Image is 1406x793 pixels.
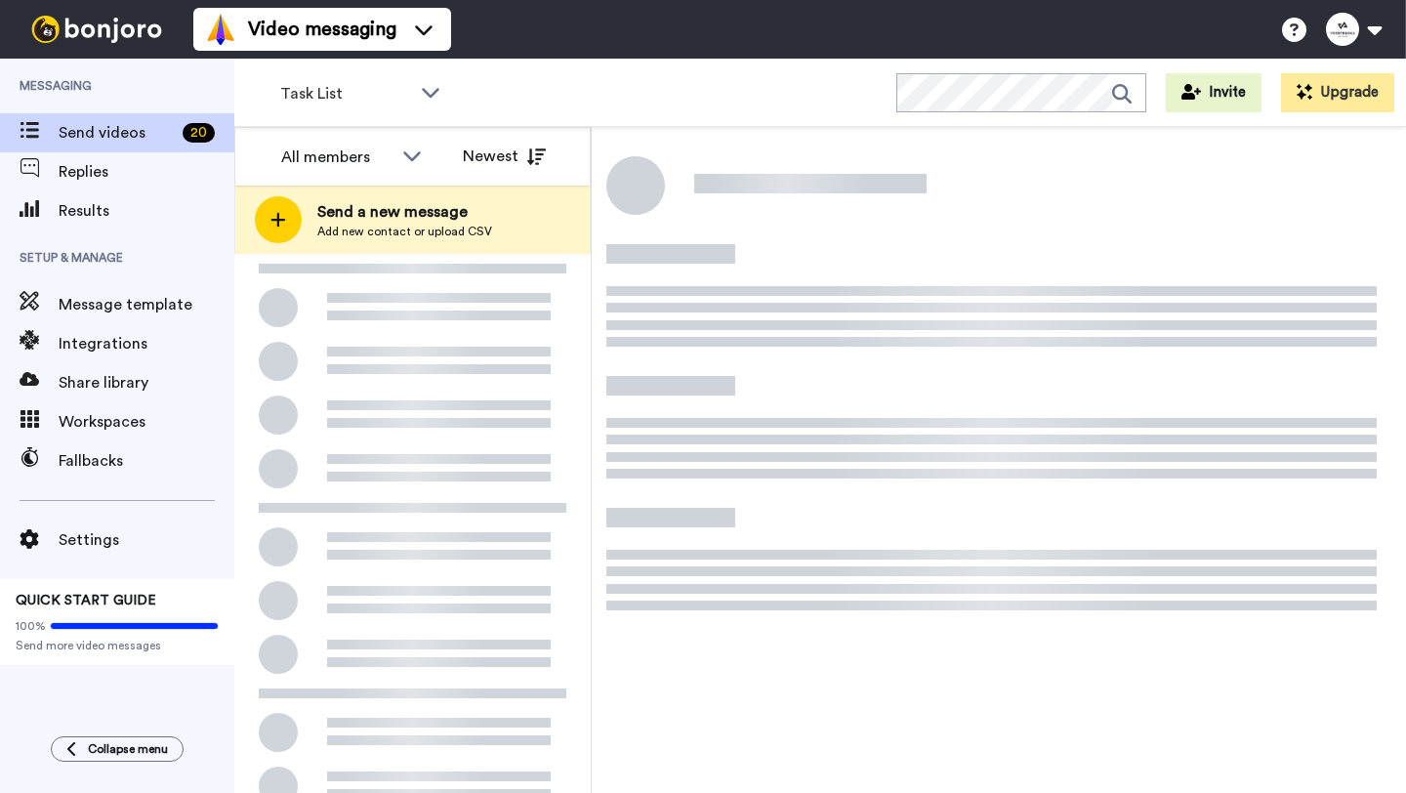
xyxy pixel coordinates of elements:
[281,146,393,169] div: All members
[59,293,234,316] span: Message template
[16,618,46,634] span: 100%
[59,199,234,223] span: Results
[16,638,219,653] span: Send more video messages
[51,736,184,762] button: Collapse menu
[59,410,234,434] span: Workspaces
[59,371,234,395] span: Share library
[1281,73,1394,112] button: Upgrade
[59,449,234,473] span: Fallbacks
[59,121,175,145] span: Send videos
[183,123,215,143] div: 20
[59,528,234,552] span: Settings
[317,224,492,239] span: Add new contact or upload CSV
[23,16,170,43] img: bj-logo-header-white.svg
[59,332,234,355] span: Integrations
[248,16,396,43] span: Video messaging
[280,82,411,105] span: Task List
[59,160,234,184] span: Replies
[16,594,156,607] span: QUICK START GUIDE
[205,14,236,45] img: vm-color.svg
[448,137,560,176] button: Newest
[317,200,492,224] span: Send a new message
[88,741,168,757] span: Collapse menu
[1166,73,1261,112] button: Invite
